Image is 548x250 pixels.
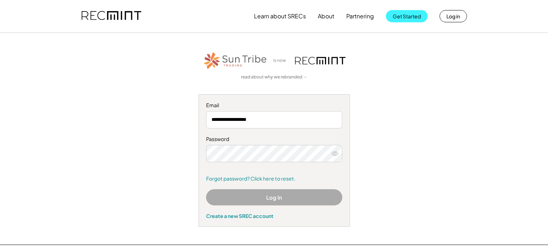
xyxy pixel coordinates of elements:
[241,74,307,80] a: read about why we rebranded →
[386,10,428,22] button: Get Started
[254,9,306,23] button: Learn about SRECs
[295,57,346,64] img: recmint-logotype%403x.png
[206,175,342,182] a: Forgot password? Click here to reset.
[206,102,342,109] div: Email
[346,9,374,23] button: Partnering
[203,51,268,71] img: STT_Horizontal_Logo%2B-%2BColor.png
[271,58,291,64] div: is now
[318,9,334,23] button: About
[440,10,467,22] button: Log in
[206,213,342,219] div: Create a new SREC account
[206,189,342,205] button: Log In
[81,4,141,28] img: recmint-logotype%403x.png
[206,136,342,143] div: Password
